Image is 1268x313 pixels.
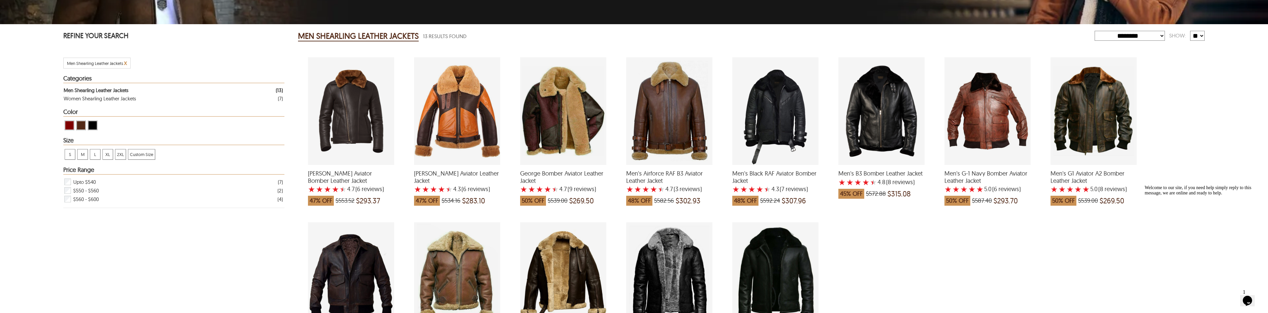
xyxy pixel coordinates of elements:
[1051,170,1137,184] span: Men's G1 Aviator A2 Bomber Leather Jacket
[771,186,779,192] label: 4.3
[866,190,886,197] span: $572.88
[324,186,331,192] label: 3 rating
[650,186,657,192] label: 4 rating
[63,137,284,145] div: Heading Filter Men Shearling Leather Jackets by Size
[124,61,127,66] a: Cancel Filter
[430,186,437,192] label: 3 rating
[944,170,1031,184] span: Men's G-1 Navy Bomber Aviator Leather Jacket
[952,186,960,192] label: 2 rating
[838,179,846,185] label: 1 rating
[678,186,700,192] span: reviews
[462,197,485,204] span: $283.10
[676,197,700,204] span: $302.93
[732,186,740,192] label: 1 rating
[732,170,818,184] span: Men's Black RAF Aviator Bomber Jacket
[854,179,862,185] label: 3 rating
[316,186,323,192] label: 2 rating
[960,186,968,192] label: 3 rating
[984,186,992,192] label: 5.0
[944,186,952,192] label: 1 rating
[887,190,911,197] span: $315.08
[520,186,527,192] label: 1 rating
[626,161,712,209] a: Men's Airforce RAF B3 Aviator Leather Jacket with a 4.666666666666667 Star Rating 3 Product Revie...
[63,109,284,117] div: Heading Filter Men Shearling Leather Jackets by Color
[552,186,559,192] label: 5 rating
[3,3,122,13] div: Welcome to our site, if you need help simply reply to this message, we are online and ready to help.
[1051,186,1058,192] label: 1 rating
[414,186,421,192] label: 1 rating
[634,186,641,192] label: 2 rating
[64,178,283,186] div: Filter Upto $540 Men Shearling Leather Jackets
[64,86,283,94] a: Filter Men Shearling Leather Jackets
[1051,161,1137,209] a: Men's G1 Aviator A2 Bomber Leather Jacket with a 5 Star Rating 8 Product Review which was at a pr...
[732,161,818,209] a: Men's Black RAF Aviator Bomber Jacket with a 4.285714285714285 Star Rating 7 Product Review which...
[748,186,755,192] label: 3 rating
[332,186,339,192] label: 4 rating
[278,94,283,103] div: ( 7 )
[1098,186,1127,192] span: )
[732,196,758,206] span: 48% OFF
[461,186,466,192] span: (6
[972,197,992,204] span: $587.40
[1078,197,1098,204] span: $539.00
[573,186,594,192] span: reviews
[276,86,283,94] div: ( 13 )
[308,161,394,209] a: Eric Aviator Bomber Leather Jacket with a 4.666666666666667 Star Rating 6 Product Review which wa...
[90,149,100,159] span: L
[760,197,780,204] span: $592.24
[626,170,712,184] span: Men's Airforce RAF B3 Aviator Leather Jacket
[997,186,1019,192] span: reviews
[102,149,113,160] div: View XL Men Shearling Leather Jackets
[308,170,394,184] span: Eric Aviator Bomber Leather Jacket
[740,186,748,192] label: 2 rating
[73,178,96,186] span: Upto $540
[1090,186,1098,192] label: 5.0
[423,32,466,40] span: 13 Results Found
[569,197,594,204] span: $269.50
[63,75,284,83] div: Heading Filter Men Shearling Leather Jackets by Categories
[1082,186,1090,192] label: 5 rating
[356,197,380,204] span: $293.37
[446,186,453,192] label: 5 rating
[347,186,355,192] label: 4.7
[77,149,88,160] div: View M Men Shearling Leather Jackets
[438,186,445,192] label: 4 rating
[115,149,126,159] span: 2XL
[1165,30,1190,41] div: Show:
[1051,196,1076,206] span: 50% OFF
[64,186,283,195] div: Filter $550 - $560 Men Shearling Leather Jackets
[520,161,606,209] a: George Bomber Aviator Leather Jacket with a 4.666666666666667 Star Rating 9 Product Review which ...
[1100,197,1124,204] span: $269.50
[355,186,360,192] span: (6
[308,196,334,206] span: 47% OFF
[340,186,346,192] label: 5 rating
[1240,287,1261,306] iframe: chat widget
[1103,186,1125,192] span: reviews
[128,149,155,160] div: View Custom Size Men Shearling Leather Jackets
[64,94,283,103] div: Filter Women Shearling Leather Jackets
[360,186,382,192] span: reviews
[355,186,384,192] span: )
[65,149,75,159] span: S
[944,196,970,206] span: 50% OFF
[73,195,99,203] span: $560 - $600
[1098,186,1103,192] span: (8
[992,186,997,192] span: (6
[64,195,283,203] div: Filter $560 - $600 Men Shearling Leather Jackets
[76,121,86,130] div: View Brown ( Brand Color ) Men Shearling Leather Jackets
[992,186,1021,192] span: )
[568,186,573,192] span: (9
[784,186,806,192] span: reviews
[886,179,891,185] span: (8
[1058,186,1066,192] label: 2 rating
[642,186,649,192] label: 3 rating
[838,170,925,177] span: Men's B3 Bomber Leather Jacket
[654,197,674,204] span: $582.56
[976,186,984,192] label: 5 rating
[461,186,490,192] span: )
[658,186,665,192] label: 5 rating
[278,178,283,186] div: ( 7 )
[277,195,283,203] div: ( 4 )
